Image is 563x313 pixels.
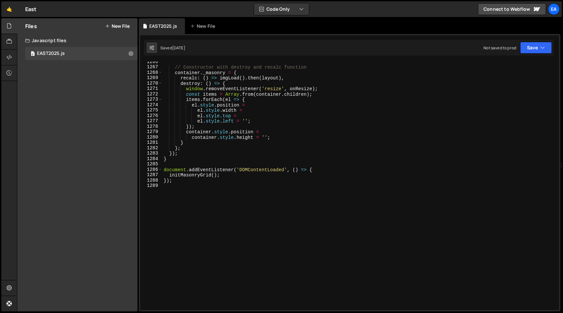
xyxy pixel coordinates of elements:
[25,23,37,30] h2: Files
[25,47,137,60] div: 16599/45142.js
[140,91,162,97] div: 1272
[190,23,218,29] div: New File
[520,42,552,54] button: Save
[478,3,546,15] a: Connect to Webflow
[140,161,162,167] div: 1285
[140,156,162,162] div: 1284
[37,51,65,57] div: EAST2025.js
[17,34,137,47] div: Javascript files
[140,178,162,183] div: 1288
[483,45,516,51] div: Not saved to prod
[31,52,35,57] span: 0
[140,113,162,119] div: 1276
[140,107,162,113] div: 1275
[25,5,37,13] div: East
[149,23,177,29] div: EAST2025.js
[140,97,162,102] div: 1273
[140,64,162,70] div: 1267
[140,118,162,124] div: 1277
[172,45,185,51] div: [DATE]
[140,151,162,156] div: 1283
[140,140,162,145] div: 1281
[160,45,185,51] div: Saved
[140,102,162,108] div: 1274
[140,81,162,86] div: 1270
[140,129,162,135] div: 1279
[140,124,162,129] div: 1278
[140,70,162,75] div: 1268
[140,86,162,91] div: 1271
[140,183,162,189] div: 1289
[1,1,17,17] a: 🤙
[140,75,162,81] div: 1269
[140,135,162,140] div: 1280
[254,3,309,15] button: Code Only
[140,59,162,65] div: 1266
[140,172,162,178] div: 1287
[140,167,162,173] div: 1286
[548,3,560,15] a: Ea
[140,145,162,151] div: 1282
[105,24,130,29] button: New File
